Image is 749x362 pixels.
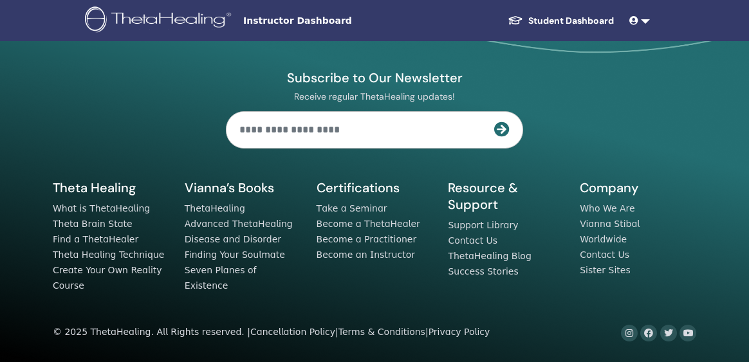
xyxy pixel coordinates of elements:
[53,234,138,244] a: Find a ThetaHealer
[185,265,257,291] a: Seven Planes of Existence
[317,219,420,229] a: Become a ThetaHealer
[497,9,624,33] a: Student Dashboard
[226,91,523,102] p: Receive regular ThetaHealing updates!
[185,234,281,244] a: Disease and Disorder
[508,15,523,26] img: graduation-cap-white.svg
[185,203,245,213] a: ThetaHealing
[317,179,433,196] h5: Certifications
[580,249,629,260] a: Contact Us
[85,6,236,35] img: logo.png
[53,219,133,229] a: Theta Brain State
[580,203,634,213] a: Who We Are
[53,179,169,196] h5: Theta Healing
[338,327,425,337] a: Terms & Conditions
[185,219,293,229] a: Advanced ThetaHealing
[580,234,627,244] a: Worldwide
[243,14,436,28] span: Instructor Dashboard
[580,265,631,275] a: Sister Sites
[448,266,518,276] a: Success Stories
[53,249,164,260] a: Theta Healing Technique
[185,249,285,260] a: Finding Your Soulmate
[185,179,301,196] h5: Vianna’s Books
[448,179,564,213] h5: Resource & Support
[317,234,417,244] a: Become a Practitioner
[448,235,497,246] a: Contact Us
[53,203,150,213] a: What is ThetaHealing
[53,265,162,291] a: Create Your Own Reality Course
[250,327,335,337] a: Cancellation Policy
[580,219,640,229] a: Vianna Stibal
[429,327,490,337] a: Privacy Policy
[317,249,415,260] a: Become an Instructor
[226,69,523,86] h4: Subscribe to Our Newsletter
[53,325,490,340] div: © 2025 ThetaHealing. All Rights reserved. | | |
[448,220,518,230] a: Support Library
[317,203,387,213] a: Take a Seminar
[448,251,531,261] a: ThetaHealing Blog
[580,179,696,196] h5: Company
